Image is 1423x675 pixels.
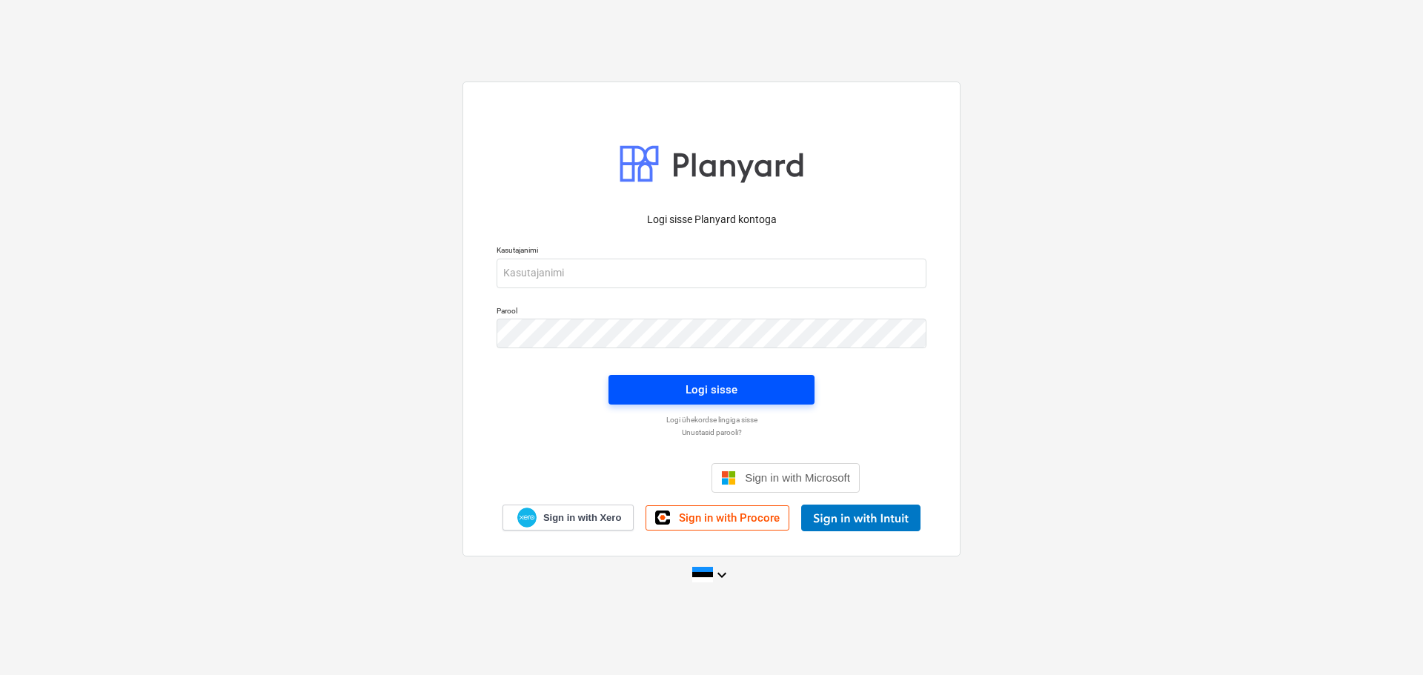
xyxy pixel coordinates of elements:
[745,471,850,484] span: Sign in with Microsoft
[543,511,621,525] span: Sign in with Xero
[713,566,731,584] i: keyboard_arrow_down
[1349,604,1423,675] iframe: Chat Widget
[497,245,926,258] p: Kasutajanimi
[489,428,934,437] a: Unustasid parooli?
[497,306,926,319] p: Parool
[502,505,634,531] a: Sign in with Xero
[646,505,789,531] a: Sign in with Procore
[679,511,780,525] span: Sign in with Procore
[517,508,537,528] img: Xero logo
[721,470,736,485] img: Microsoft logo
[556,462,707,494] iframe: Sign in with Google Button
[489,415,934,425] a: Logi ühekordse lingiga sisse
[686,380,737,399] div: Logi sisse
[497,212,926,227] p: Logi sisse Planyard kontoga
[497,259,926,288] input: Kasutajanimi
[608,375,815,405] button: Logi sisse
